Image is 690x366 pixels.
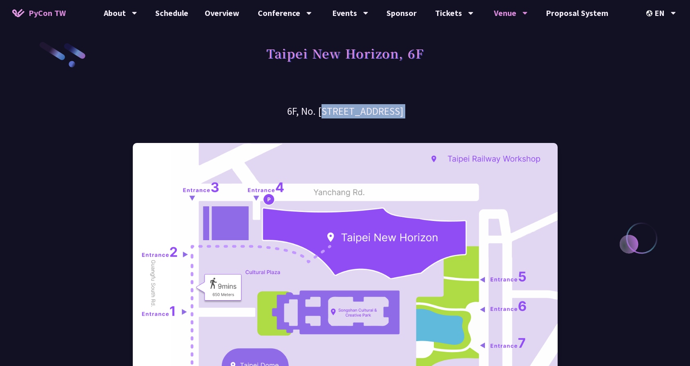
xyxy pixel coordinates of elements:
[4,3,74,23] a: PyCon TW
[646,10,654,16] img: Locale Icon
[266,41,424,65] h1: Taipei New Horizon, 6F
[12,9,25,17] img: Home icon of PyCon TW 2025
[133,104,558,118] h3: 6F, No. [STREET_ADDRESS]
[29,7,66,19] span: PyCon TW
